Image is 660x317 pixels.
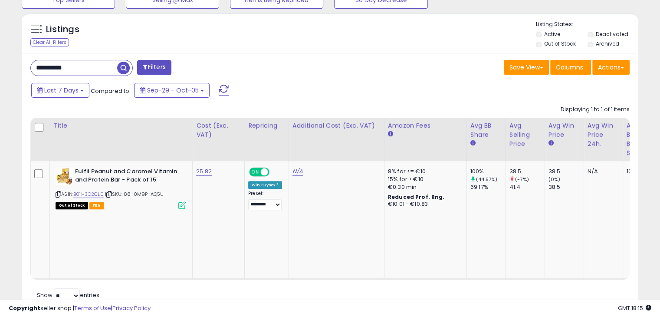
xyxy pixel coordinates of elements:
[112,304,151,312] a: Privacy Policy
[588,121,619,149] div: Avg Win Price 24h.
[388,130,393,138] small: Amazon Fees.
[515,176,529,183] small: (-7%)
[9,304,151,313] div: seller snap | |
[561,106,630,114] div: Displaying 1 to 1 of 1 items
[46,23,79,36] h5: Listings
[548,121,580,139] div: Avg Win Price
[292,167,303,176] a: N/A
[388,201,460,208] div: €10.01 - €10.83
[89,202,104,209] span: FBA
[476,176,497,183] small: (44.57%)
[627,168,655,175] div: 100.00%
[544,30,560,38] label: Active
[196,167,212,176] a: 25.82
[196,121,241,139] div: Cost (Exc. VAT)
[556,63,583,72] span: Columns
[592,60,630,75] button: Actions
[31,83,89,98] button: Last 7 Days
[30,38,69,46] div: Clear All Filters
[504,60,549,75] button: Save View
[250,168,261,176] span: ON
[588,168,616,175] div: N/A
[548,168,584,175] div: 38.5
[470,168,506,175] div: 100%
[53,121,189,130] div: Title
[509,168,545,175] div: 38.5
[74,304,111,312] a: Terms of Use
[509,121,541,149] div: Avg Selling Price
[509,183,545,191] div: 41.4
[618,304,651,312] span: 2025-10-13 18:15 GMT
[268,168,282,176] span: OFF
[548,183,584,191] div: 38.5
[548,139,554,147] small: Avg Win Price.
[595,30,628,38] label: Deactivated
[388,183,460,191] div: €0.30 min
[388,121,463,130] div: Amazon Fees
[56,168,186,208] div: ASIN:
[248,181,282,189] div: Win BuyBox *
[544,40,576,47] label: Out of Stock
[550,60,591,75] button: Columns
[627,121,658,158] div: Avg. Business Buybox Share
[56,168,73,185] img: 51r3+MYTptL._SL40_.jpg
[388,168,460,175] div: 8% for <= €10
[595,40,619,47] label: Archived
[548,176,561,183] small: (0%)
[137,60,171,75] button: Filters
[470,121,502,139] div: Avg BB Share
[470,183,506,191] div: 69.17%
[388,193,445,201] b: Reduced Prof. Rng.
[73,191,104,198] a: B01H3O2CL0
[134,83,210,98] button: Sep-29 - Oct-05
[248,191,282,210] div: Preset:
[37,291,99,299] span: Show: entries
[91,87,131,95] span: Compared to:
[56,202,88,209] span: All listings that are currently out of stock and unavailable for purchase on Amazon
[536,20,638,29] p: Listing States:
[105,191,164,198] span: | SKU: 88-0M9P-AQ5U
[470,139,476,147] small: Avg BB Share.
[147,86,199,95] span: Sep-29 - Oct-05
[388,175,460,183] div: 15% for > €10
[75,168,181,186] b: Fulfil Peanut and Caramel Vitamin and Protein Bar - Pack of 15
[44,86,79,95] span: Last 7 Days
[9,304,40,312] strong: Copyright
[248,121,285,130] div: Repricing
[292,121,381,130] div: Additional Cost (Exc. VAT)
